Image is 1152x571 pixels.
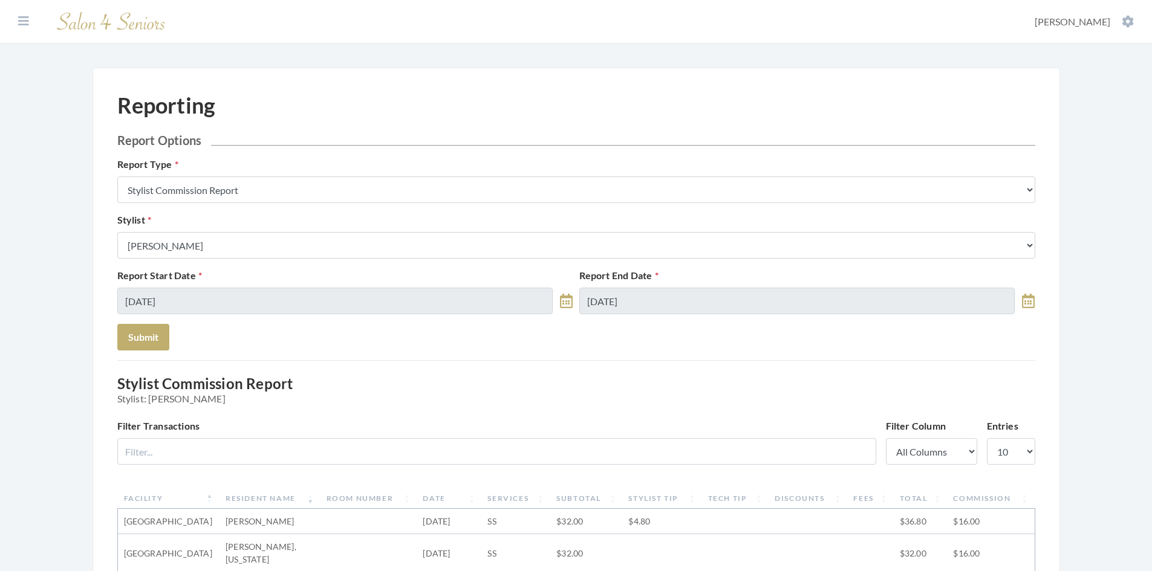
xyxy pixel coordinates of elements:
td: $32.00 [550,509,622,534]
th: Date: activate to sort column ascending [417,488,481,509]
span: Stylist: [PERSON_NAME] [117,393,1035,404]
th: Stylist Tip: activate to sort column ascending [622,488,701,509]
th: Fees: activate to sort column ascending [847,488,893,509]
th: Facility: activate to sort column descending [118,488,220,509]
a: toggle [560,288,573,314]
td: $4.80 [622,509,701,534]
label: Entries [987,419,1018,433]
h3: Stylist Commission Report [117,375,1035,404]
th: Commission: activate to sort column ascending [947,488,1034,509]
td: SS [481,509,550,534]
td: [DATE] [417,509,481,534]
span: [PERSON_NAME] [1035,16,1110,27]
label: Stylist [117,213,152,227]
td: [PERSON_NAME] [220,509,321,534]
img: Salon 4 Seniors [51,7,172,36]
h2: Report Options [117,133,1035,147]
button: [PERSON_NAME] [1031,15,1137,28]
label: Report Start Date [117,268,203,283]
th: Subtotal: activate to sort column ascending [550,488,622,509]
h1: Reporting [117,92,216,118]
td: [GEOGRAPHIC_DATA] [118,509,220,534]
td: $36.80 [894,509,948,534]
th: Resident Name: activate to sort column ascending [220,488,321,509]
input: Filter... [117,438,876,465]
label: Filter Column [886,419,946,433]
label: Report Type [117,157,178,172]
input: Select Date [117,288,553,314]
input: Select Date [579,288,1015,314]
th: Services: activate to sort column ascending [481,488,550,509]
th: Tech Tip: activate to sort column ascending [702,488,769,509]
td: $16.00 [947,509,1034,534]
th: Total: activate to sort column ascending [894,488,948,509]
label: Report End Date [579,268,659,283]
button: Submit [117,324,169,350]
a: toggle [1022,288,1035,314]
label: Filter Transactions [117,419,200,433]
th: Room Number: activate to sort column ascending [321,488,417,509]
th: Discounts: activate to sort column ascending [769,488,847,509]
